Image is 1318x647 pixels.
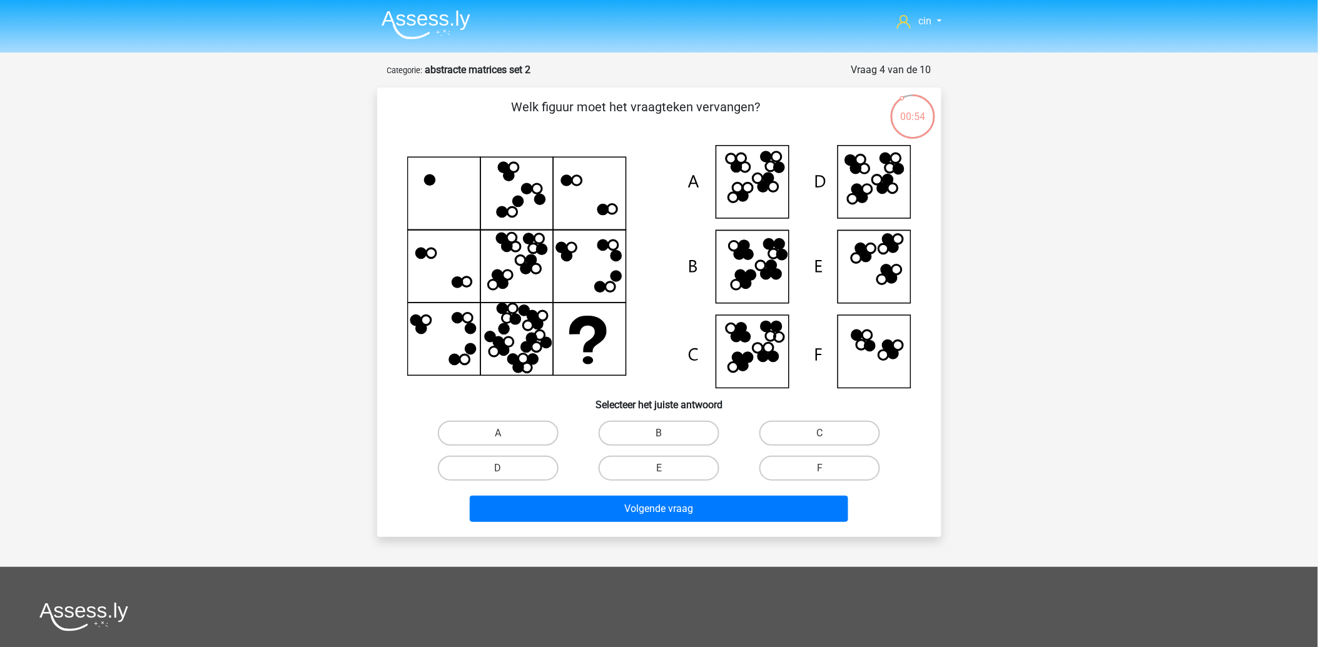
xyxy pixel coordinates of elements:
[470,496,848,522] button: Volgende vraag
[387,66,423,75] small: Categorie:
[759,456,880,481] label: F
[892,14,946,29] a: cin
[851,63,931,78] div: Vraag 4 van de 10
[39,602,128,631] img: Assessly logo
[599,456,719,481] label: E
[438,456,559,481] label: D
[890,93,936,124] div: 00:54
[382,10,470,39] img: Assessly
[397,98,874,135] p: Welk figuur moet het vraagteken vervangen?
[759,421,880,446] label: C
[599,421,719,446] label: B
[438,421,559,446] label: A
[425,64,531,76] strong: abstracte matrices set 2
[918,15,931,27] span: cin
[397,389,921,411] h6: Selecteer het juiste antwoord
